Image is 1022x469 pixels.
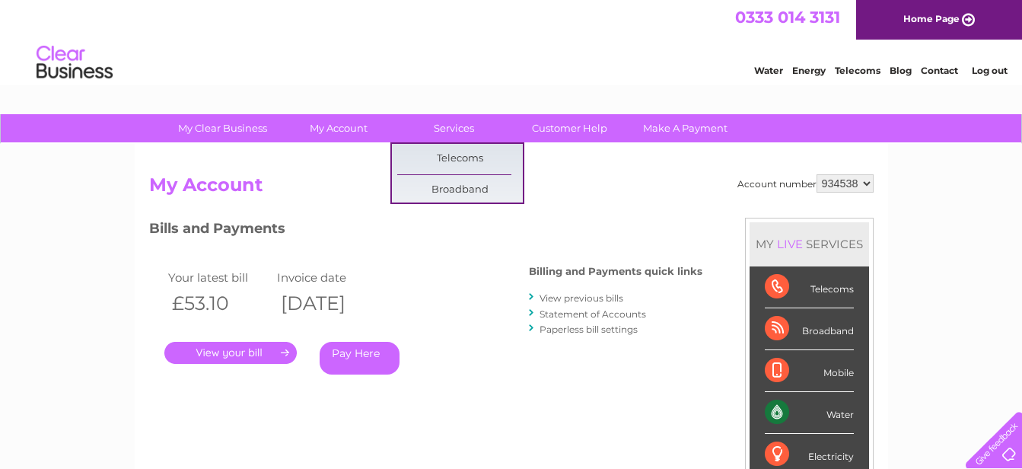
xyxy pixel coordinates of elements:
a: Blog [890,65,912,76]
a: Paperless bill settings [540,324,638,335]
div: LIVE [774,237,806,251]
th: [DATE] [273,288,383,319]
div: Mobile [765,350,854,392]
a: Energy [792,65,826,76]
a: My Account [275,114,401,142]
a: Contact [921,65,958,76]
div: Clear Business is a trading name of Verastar Limited (registered in [GEOGRAPHIC_DATA] No. 3667643... [152,8,871,74]
a: . [164,342,297,364]
div: Telecoms [765,266,854,308]
a: View previous bills [540,292,623,304]
td: Invoice date [273,267,383,288]
div: Broadband [765,308,854,350]
h3: Bills and Payments [149,218,702,244]
a: Water [754,65,783,76]
h2: My Account [149,174,874,203]
a: Broadband [397,175,523,206]
a: 0333 014 3131 [735,8,840,27]
a: Pay Here [320,342,400,375]
div: Water [765,392,854,434]
a: Telecoms [397,144,523,174]
h4: Billing and Payments quick links [529,266,702,277]
a: Customer Help [507,114,632,142]
th: £53.10 [164,288,274,319]
a: Services [391,114,517,142]
a: Make A Payment [622,114,748,142]
a: Statement of Accounts [540,308,646,320]
a: My Clear Business [160,114,285,142]
div: MY SERVICES [750,222,869,266]
img: logo.png [36,40,113,86]
a: Telecoms [835,65,880,76]
a: Log out [972,65,1008,76]
td: Your latest bill [164,267,274,288]
div: Account number [737,174,874,193]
